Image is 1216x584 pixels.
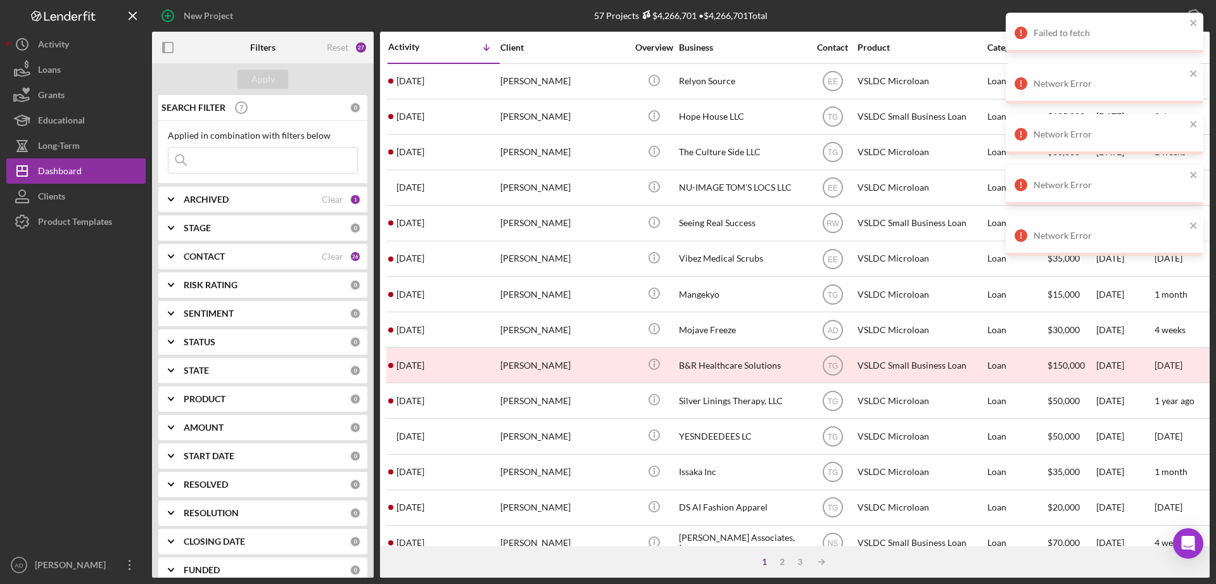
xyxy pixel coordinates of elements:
[184,3,233,29] div: New Project
[858,313,984,346] div: VSLDC Microloan
[161,103,225,113] b: SEARCH FILTER
[987,455,1046,489] div: Loan
[500,65,627,98] div: [PERSON_NAME]
[987,65,1046,98] div: Loan
[827,255,837,263] text: EE
[679,277,806,311] div: Mangekyo
[327,42,348,53] div: Reset
[500,348,627,382] div: [PERSON_NAME]
[679,419,806,453] div: YESNDEEDEES LC
[500,491,627,524] div: [PERSON_NAME]
[350,251,361,262] div: 26
[987,348,1046,382] div: Loan
[38,209,112,238] div: Product Templates
[350,507,361,519] div: 0
[858,419,984,453] div: VSLDC Microloan
[396,325,424,335] time: 2025-08-28 19:14
[1034,231,1186,241] div: Network Error
[322,251,343,262] div: Clear
[350,479,361,490] div: 0
[388,42,444,52] div: Activity
[1048,502,1080,512] span: $20,000
[858,42,984,53] div: Product
[350,536,361,547] div: 0
[184,337,215,347] b: STATUS
[858,206,984,240] div: VSLDC Small Business Loan
[827,290,838,299] text: TG
[1034,79,1186,89] div: Network Error
[6,158,146,184] button: Dashboard
[184,251,225,262] b: CONTACT
[679,526,806,560] div: [PERSON_NAME] Associates, Inc.
[350,102,361,113] div: 0
[250,42,275,53] b: Filters
[38,82,65,111] div: Grants
[987,136,1046,169] div: Loan
[350,279,361,291] div: 0
[6,552,146,578] button: AD[PERSON_NAME]
[827,326,838,334] text: AD
[858,384,984,417] div: VSLDC Microloan
[679,206,806,240] div: Seeing Real Success
[1048,348,1095,382] div: $150,000
[1048,289,1080,300] span: $15,000
[6,184,146,209] button: Clients
[1189,18,1198,30] button: close
[756,557,773,567] div: 1
[6,57,146,82] button: Loans
[500,313,627,346] div: [PERSON_NAME]
[1155,502,1182,512] time: [DATE]
[396,538,424,548] time: 2025-08-25 16:54
[987,42,1046,53] div: Category
[594,10,768,21] div: 57 Projects • $4,266,701 Total
[6,32,146,57] button: Activity
[350,422,361,433] div: 0
[858,491,984,524] div: VSLDC Microloan
[826,219,839,228] text: RW
[858,242,984,276] div: VSLDC Microloan
[38,32,69,60] div: Activity
[827,539,838,548] text: NS
[987,419,1046,453] div: Loan
[500,100,627,134] div: [PERSON_NAME]
[1048,324,1080,335] span: $30,000
[6,108,146,133] button: Educational
[827,504,838,512] text: TG
[1034,28,1186,38] div: Failed to fetch
[987,277,1046,311] div: Loan
[184,451,234,461] b: START DATE
[184,565,220,575] b: FUNDED
[396,147,424,157] time: 2025-09-01 20:22
[1096,491,1153,524] div: [DATE]
[1096,348,1153,382] div: [DATE]
[1155,431,1182,441] time: [DATE]
[38,158,82,187] div: Dashboard
[679,384,806,417] div: Silver Linings Therapy, LLC
[350,308,361,319] div: 0
[184,308,234,319] b: SENTIMENT
[1048,537,1080,548] span: $70,000
[184,223,211,233] b: STAGE
[1173,528,1203,559] div: Open Intercom Messenger
[1189,119,1198,131] button: close
[1155,324,1186,335] time: 4 weeks
[6,133,146,158] button: Long-Term
[38,133,80,162] div: Long-Term
[251,70,275,89] div: Apply
[858,65,984,98] div: VSLDC Microloan
[827,361,838,370] text: TG
[350,336,361,348] div: 0
[1189,170,1198,182] button: close
[184,479,228,490] b: RESOLVED
[858,348,984,382] div: VSLDC Small Business Loan
[1034,180,1186,190] div: Network Error
[1096,526,1153,560] div: [DATE]
[827,113,838,122] text: TG
[791,557,809,567] div: 3
[679,136,806,169] div: The Culture Side LLC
